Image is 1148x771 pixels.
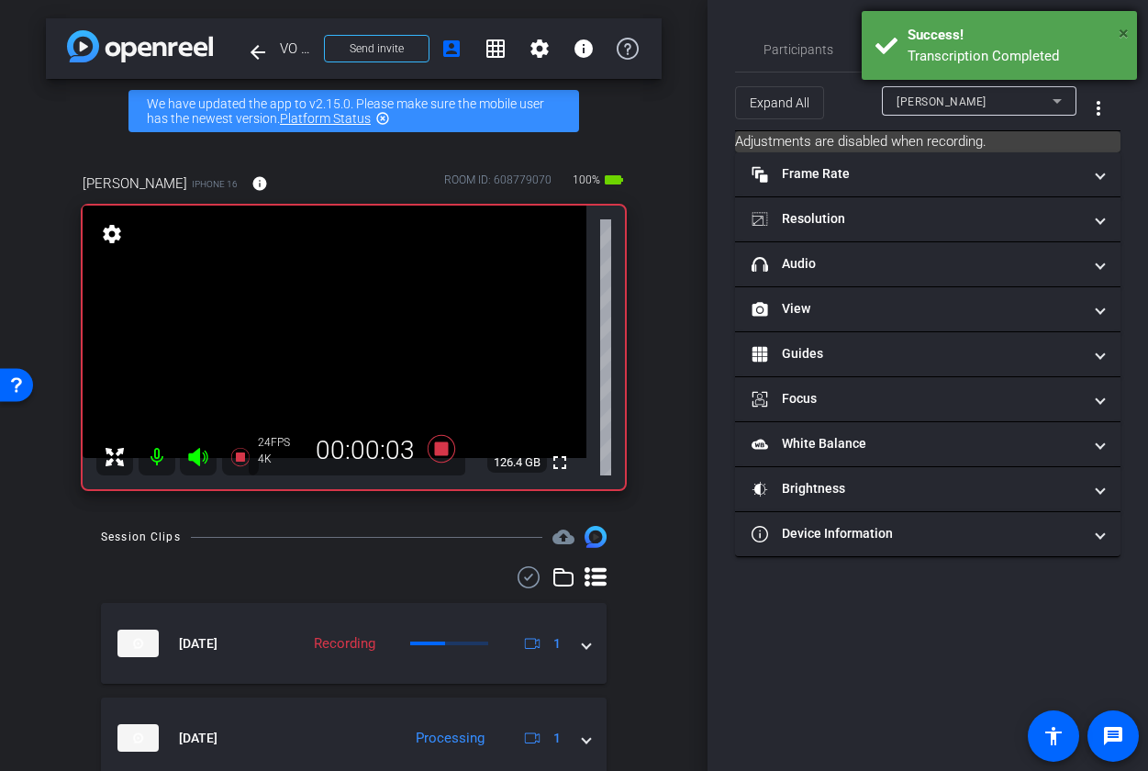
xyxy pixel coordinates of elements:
span: FPS [271,436,290,449]
span: Expand All [750,85,809,120]
mat-panel-title: Resolution [752,209,1082,229]
mat-panel-title: Frame Rate [752,164,1082,184]
mat-panel-title: Brightness [752,479,1082,498]
mat-expansion-panel-header: Audio [735,242,1120,286]
mat-icon: battery_std [603,169,625,191]
button: Close [1119,19,1129,47]
button: Send invite [324,35,429,62]
mat-expansion-panel-header: White Balance [735,422,1120,466]
mat-panel-title: Guides [752,344,1082,363]
span: Send invite [350,41,404,56]
mat-icon: fullscreen [549,452,571,474]
mat-panel-title: Device Information [752,524,1082,543]
mat-icon: settings [529,38,551,60]
span: [PERSON_NAME] [83,173,187,194]
span: 100% [570,165,603,195]
span: [DATE] [179,634,217,654]
div: 00:00:03 [304,435,427,466]
mat-icon: accessibility [1042,725,1064,747]
mat-panel-title: White Balance [752,434,1082,453]
mat-icon: settings [99,223,125,245]
span: Participants [763,43,833,56]
mat-expansion-panel-header: thumb-nail[DATE]Recording1 [101,603,607,684]
div: 4K [258,452,304,466]
span: × [1119,22,1129,44]
button: More Options for Adjustments Panel [1076,86,1120,130]
span: 126.4 GB [487,452,547,474]
a: Platform Status [280,111,371,126]
mat-panel-title: Audio [752,254,1082,274]
mat-panel-title: View [752,299,1082,318]
div: Transcription Completed [908,46,1123,67]
div: Processing [407,728,494,749]
span: [PERSON_NAME] [897,95,986,108]
mat-icon: more_vert [1087,97,1109,119]
div: Session Clips [101,528,181,546]
mat-icon: grid_on [485,38,507,60]
mat-card: Adjustments are disabled when recording. [735,131,1120,152]
span: Destinations for your clips [552,526,574,548]
img: Session clips [585,526,607,548]
mat-icon: info [251,175,268,192]
mat-icon: arrow_back [247,41,269,63]
mat-expansion-panel-header: Device Information [735,512,1120,556]
span: 1 [553,729,561,748]
mat-icon: cloud_upload [552,526,574,548]
img: thumb-nail [117,724,159,752]
span: iPhone 16 [192,177,238,191]
span: VO pick ups [280,30,313,67]
mat-expansion-panel-header: Focus [735,377,1120,421]
span: 1 [553,634,561,654]
mat-expansion-panel-header: Brightness [735,467,1120,511]
mat-expansion-panel-header: Frame Rate [735,152,1120,196]
button: Expand All [735,86,824,119]
mat-icon: highlight_off [375,111,390,126]
div: Success! [908,25,1123,46]
mat-icon: account_box [440,38,463,60]
span: [DATE] [179,729,217,748]
mat-icon: message [1102,725,1124,747]
img: thumb-nail [117,630,159,657]
div: ROOM ID: 608779070 [444,172,552,198]
div: 24 [258,435,304,450]
div: We have updated the app to v2.15.0. Please make sure the mobile user has the newest version. [128,90,579,132]
img: app-logo [67,30,213,62]
div: Recording [305,633,385,654]
mat-icon: info [573,38,595,60]
mat-expansion-panel-header: Guides [735,332,1120,376]
mat-panel-title: Focus [752,389,1082,408]
mat-expansion-panel-header: View [735,287,1120,331]
mat-expansion-panel-header: Resolution [735,197,1120,241]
